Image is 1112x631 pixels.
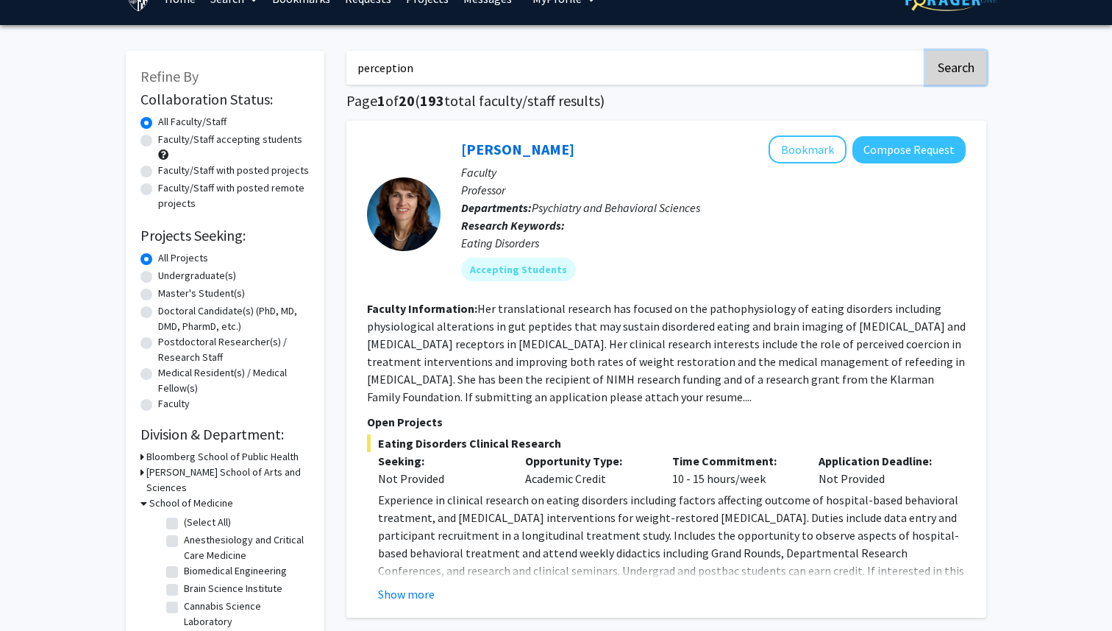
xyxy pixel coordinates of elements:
[146,465,310,496] h3: [PERSON_NAME] School of Arts and Sciences
[146,449,299,465] h3: Bloomberg School of Public Health
[346,51,924,85] input: Search Keywords
[378,470,503,487] div: Not Provided
[140,227,310,244] h2: Projects Seeking:
[184,599,306,630] label: Cannabis Science Laboratory
[367,301,966,404] fg-read-more: Her translational research has focused on the pathophysiology of eating disorders including physi...
[378,585,435,603] button: Show more
[158,180,310,211] label: Faculty/Staff with posted remote projects
[158,250,208,266] label: All Projects
[852,136,966,163] button: Compose Request to Angela Guarda
[184,515,231,530] label: (Select All)
[158,268,236,283] label: Undergraduate(s)
[158,334,310,365] label: Postdoctoral Researcher(s) / Research Staff
[514,452,661,487] div: Academic Credit
[926,51,986,85] button: Search
[461,181,966,199] p: Professor
[532,200,700,215] span: Psychiatry and Behavioral Sciences
[420,91,444,110] span: 193
[140,67,199,85] span: Refine By
[158,365,310,396] label: Medical Resident(s) / Medical Fellow(s)
[819,452,944,470] p: Application Deadline:
[367,434,966,452] span: Eating Disorders Clinical Research
[149,496,233,511] h3: School of Medicine
[377,91,385,110] span: 1
[346,92,986,110] h1: Page of ( total faculty/staff results)
[184,563,287,579] label: Biomedical Engineering
[158,132,302,147] label: Faculty/Staff accepting students
[661,452,808,487] div: 10 - 15 hours/week
[461,218,565,233] b: Research Keywords:
[367,413,966,431] p: Open Projects
[808,452,955,487] div: Not Provided
[399,91,415,110] span: 20
[769,135,847,163] button: Add Angela Guarda to Bookmarks
[525,452,650,470] p: Opportunity Type:
[378,452,503,470] p: Seeking:
[367,301,477,316] b: Faculty Information:
[158,396,190,412] label: Faculty
[140,91,310,108] h2: Collaboration Status:
[461,234,966,252] div: Eating Disorders
[158,163,309,178] label: Faculty/Staff with posted projects
[461,140,574,158] a: [PERSON_NAME]
[461,163,966,181] p: Faculty
[11,565,63,620] iframe: Chat
[158,286,245,301] label: Master's Student(s)
[158,303,310,334] label: Doctoral Candidate(s) (PhD, MD, DMD, PharmD, etc.)
[378,493,964,613] span: Experience in clinical research on eating disorders including factors affecting outcome of hospit...
[461,258,576,281] mat-chip: Accepting Students
[672,452,797,470] p: Time Commitment:
[140,426,310,443] h2: Division & Department:
[158,114,227,130] label: All Faculty/Staff
[184,581,282,596] label: Brain Science Institute
[461,200,532,215] b: Departments:
[184,532,306,563] label: Anesthesiology and Critical Care Medicine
